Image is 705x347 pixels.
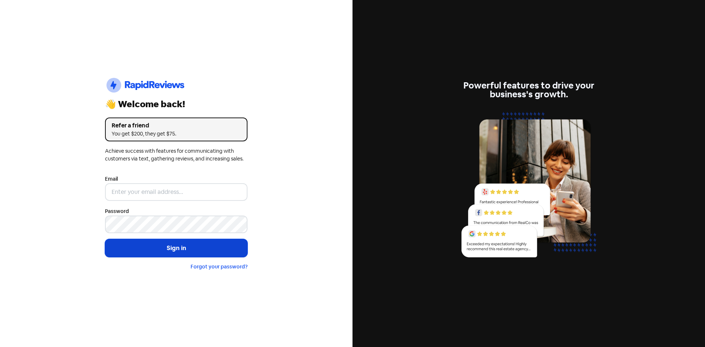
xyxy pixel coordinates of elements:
[112,130,241,138] div: You get $200, they get $75.
[105,100,247,109] div: 👋 Welcome back!
[112,121,241,130] div: Refer a friend
[458,108,600,266] img: reviews
[105,207,129,215] label: Password
[191,263,247,270] a: Forgot your password?
[105,183,247,201] input: Enter your email address...
[105,147,247,163] div: Achieve success with features for communicating with customers via text, gathering reviews, and i...
[105,175,118,183] label: Email
[458,81,600,99] div: Powerful features to drive your business's growth.
[105,239,247,257] button: Sign in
